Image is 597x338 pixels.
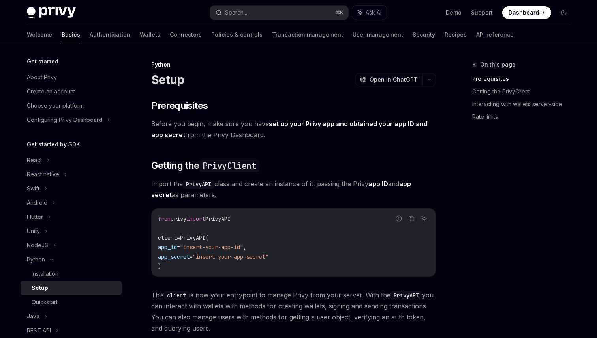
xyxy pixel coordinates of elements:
code: PrivyAPI [183,180,214,189]
a: Interacting with wallets server-side [472,98,576,110]
span: PrivyAPI( [180,234,208,241]
img: dark logo [27,7,76,18]
code: PrivyAPI [390,291,422,300]
a: Authentication [90,25,130,44]
a: Welcome [27,25,52,44]
a: Create an account [21,84,122,99]
span: = [177,234,180,241]
a: About Privy [21,70,122,84]
span: ) [158,263,161,270]
div: React native [27,170,59,179]
span: , [243,244,246,251]
button: Report incorrect code [394,213,404,224]
button: Toggle dark mode [558,6,570,19]
div: Unity [27,226,40,236]
button: Search...⌘K [210,6,348,20]
strong: app ID [368,180,388,188]
h5: Get started [27,57,58,66]
span: Prerequisites [151,99,208,112]
a: Rate limits [472,110,576,123]
h5: Get started by SDK [27,140,80,149]
a: Support [471,9,493,17]
span: Dashboard [509,9,539,17]
a: Connectors [170,25,202,44]
div: REST API [27,326,51,335]
a: set up your Privy app and obtained your app ID and app secret [151,120,428,139]
div: Python [27,255,45,264]
div: Search... [225,8,247,17]
div: Create an account [27,87,75,96]
code: client [164,291,189,300]
a: Policies & controls [211,25,263,44]
a: Recipes [445,25,467,44]
span: = [190,253,193,260]
code: PrivyClient [199,160,259,172]
a: Wallets [140,25,160,44]
span: "insert-your-app-id" [180,244,243,251]
span: from [158,215,171,222]
a: Dashboard [502,6,551,19]
div: Choose your platform [27,101,84,110]
span: import [186,215,205,222]
span: = [177,244,180,251]
div: React [27,155,42,165]
a: Basics [62,25,80,44]
span: This is now your entrypoint to manage Privy from your server. With the you can interact with wall... [151,289,436,334]
span: privy [171,215,186,222]
a: Setup [21,281,122,295]
div: Android [27,198,47,207]
div: Configuring Privy Dashboard [27,115,102,125]
a: Choose your platform [21,99,122,113]
div: Quickstart [32,297,58,307]
div: Swift [27,184,39,193]
button: Copy the contents from the code block [406,213,417,224]
button: Open in ChatGPT [355,73,422,86]
span: Import the class and create an instance of it, passing the Privy and as parameters. [151,178,436,200]
a: User management [353,25,403,44]
span: app_secret [158,253,190,260]
span: "insert-your-app-secret" [193,253,268,260]
span: PrivyAPI [205,215,231,222]
div: Python [151,61,436,69]
a: Security [413,25,435,44]
button: Ask AI [352,6,387,20]
a: API reference [476,25,514,44]
span: Before you begin, make sure you have from the Privy Dashboard. [151,118,436,140]
span: Ask AI [366,9,381,17]
a: Installation [21,267,122,281]
a: Getting the PrivyClient [472,85,576,98]
a: Prerequisites [472,73,576,85]
div: Setup [32,283,48,293]
div: About Privy [27,73,57,82]
span: Getting the [151,159,259,172]
a: Demo [446,9,462,17]
span: On this page [480,60,516,69]
div: Flutter [27,212,43,222]
a: Transaction management [272,25,343,44]
div: Installation [32,269,58,278]
h1: Setup [151,73,184,87]
button: Ask AI [419,213,429,224]
span: Open in ChatGPT [370,76,418,84]
div: Java [27,312,39,321]
a: Quickstart [21,295,122,309]
div: NodeJS [27,241,48,250]
span: app_id [158,244,177,251]
span: client [158,234,177,241]
span: ⌘ K [335,9,344,16]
